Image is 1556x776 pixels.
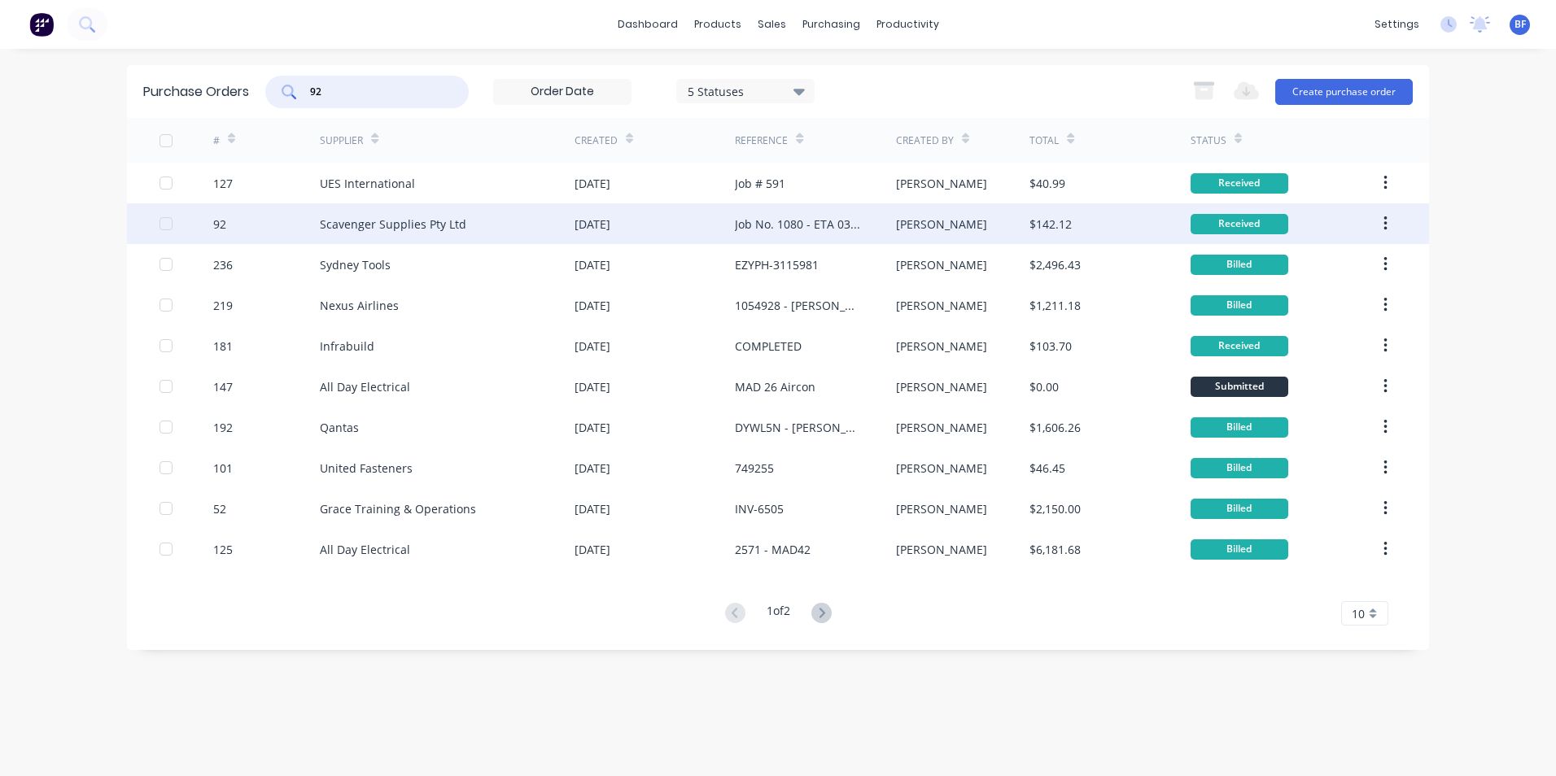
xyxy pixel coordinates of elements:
div: $6,181.68 [1029,541,1081,558]
div: $142.12 [1029,216,1072,233]
button: Create purchase order [1275,79,1413,105]
div: [PERSON_NAME] [896,541,987,558]
div: [DATE] [575,500,610,517]
input: Order Date [494,80,631,104]
div: $40.99 [1029,175,1065,192]
div: purchasing [794,12,868,37]
div: Billed [1191,539,1288,560]
div: $2,496.43 [1029,256,1081,273]
div: $2,150.00 [1029,500,1081,517]
div: [PERSON_NAME] [896,175,987,192]
div: [PERSON_NAME] [896,297,987,314]
div: 1 of 2 [767,602,790,626]
div: [DATE] [575,338,610,355]
div: 92 [213,216,226,233]
div: INV-6505 [735,500,784,517]
div: Supplier [320,133,363,148]
div: [DATE] [575,541,610,558]
div: [DATE] [575,460,610,477]
div: All Day Electrical [320,541,410,558]
div: Billed [1191,499,1288,519]
div: 125 [213,541,233,558]
div: [DATE] [575,175,610,192]
div: [PERSON_NAME] [896,338,987,355]
div: Job No. 1080 - ETA 03/10 [735,216,863,233]
div: All Day Electrical [320,378,410,395]
div: DYWL5N - [PERSON_NAME] [735,419,863,436]
div: United Fasteners [320,460,413,477]
div: [DATE] [575,378,610,395]
div: productivity [868,12,947,37]
span: 10 [1352,605,1365,622]
div: UES International [320,175,415,192]
input: Search purchase orders... [308,84,444,100]
div: [DATE] [575,419,610,436]
div: Submitted [1191,377,1288,397]
div: $46.45 [1029,460,1065,477]
div: Nexus Airlines [320,297,399,314]
div: 52 [213,500,226,517]
div: Billed [1191,417,1288,438]
div: Status [1191,133,1226,148]
div: $103.70 [1029,338,1072,355]
div: COMPLETED [735,338,802,355]
div: [PERSON_NAME] [896,378,987,395]
div: $1,211.18 [1029,297,1081,314]
div: [PERSON_NAME] [896,500,987,517]
div: 236 [213,256,233,273]
div: Scavenger Supplies Pty Ltd [320,216,466,233]
div: Received [1191,336,1288,356]
div: # [213,133,220,148]
div: 749255 [735,460,774,477]
div: $1,606.26 [1029,419,1081,436]
div: Received [1191,173,1288,194]
div: [DATE] [575,297,610,314]
div: Billed [1191,295,1288,316]
div: Purchase Orders [143,82,249,102]
div: 2571 - MAD42 [735,541,811,558]
div: 127 [213,175,233,192]
div: Created By [896,133,954,148]
div: $0.00 [1029,378,1059,395]
div: 181 [213,338,233,355]
div: [PERSON_NAME] [896,460,987,477]
div: 5 Statuses [688,82,804,99]
div: 219 [213,297,233,314]
div: [PERSON_NAME] [896,256,987,273]
div: settings [1366,12,1427,37]
div: [PERSON_NAME] [896,216,987,233]
div: Qantas [320,419,359,436]
div: Infrabuild [320,338,374,355]
div: Job # 591 [735,175,785,192]
span: BF [1514,17,1526,32]
div: Billed [1191,458,1288,478]
div: products [686,12,750,37]
div: Sydney Tools [320,256,391,273]
div: Billed [1191,255,1288,275]
a: dashboard [610,12,686,37]
img: Factory [29,12,54,37]
div: 147 [213,378,233,395]
div: 192 [213,419,233,436]
div: [DATE] [575,256,610,273]
div: Reference [735,133,788,148]
div: MAD 26 Aircon [735,378,815,395]
div: 1054928 - [PERSON_NAME] [735,297,863,314]
div: Received [1191,214,1288,234]
div: EZYPH-3115981 [735,256,819,273]
div: [DATE] [575,216,610,233]
div: Created [575,133,618,148]
div: sales [750,12,794,37]
div: 101 [213,460,233,477]
div: [PERSON_NAME] [896,419,987,436]
div: Total [1029,133,1059,148]
div: Grace Training & Operations [320,500,476,517]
